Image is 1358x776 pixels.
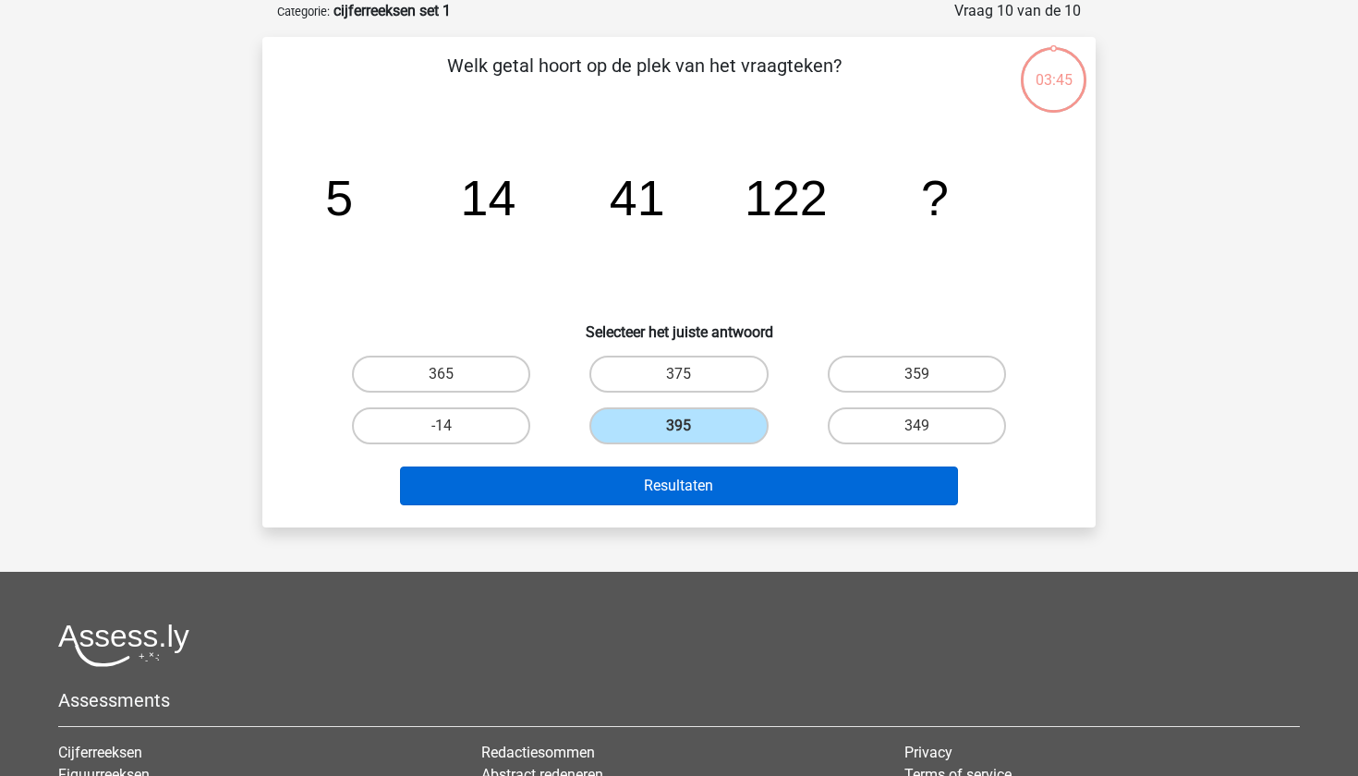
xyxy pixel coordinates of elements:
a: Privacy [904,744,952,761]
label: 349 [828,407,1006,444]
a: Redactiesommen [481,744,595,761]
strong: cijferreeksen set 1 [333,2,451,19]
label: -14 [352,407,530,444]
tspan: ? [921,170,949,225]
h5: Assessments [58,689,1300,711]
tspan: 41 [610,170,665,225]
img: Assessly logo [58,624,189,667]
tspan: 5 [325,170,353,225]
button: Resultaten [400,467,959,505]
small: Categorie: [277,5,330,18]
tspan: 122 [745,170,828,225]
label: 375 [589,356,768,393]
a: Cijferreeksen [58,744,142,761]
label: 359 [828,356,1006,393]
div: 03:45 [1019,45,1088,91]
h6: Selecteer het juiste antwoord [292,309,1066,341]
tspan: 14 [461,170,516,225]
label: 395 [589,407,768,444]
p: Welk getal hoort op de plek van het vraagteken? [292,52,997,107]
label: 365 [352,356,530,393]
